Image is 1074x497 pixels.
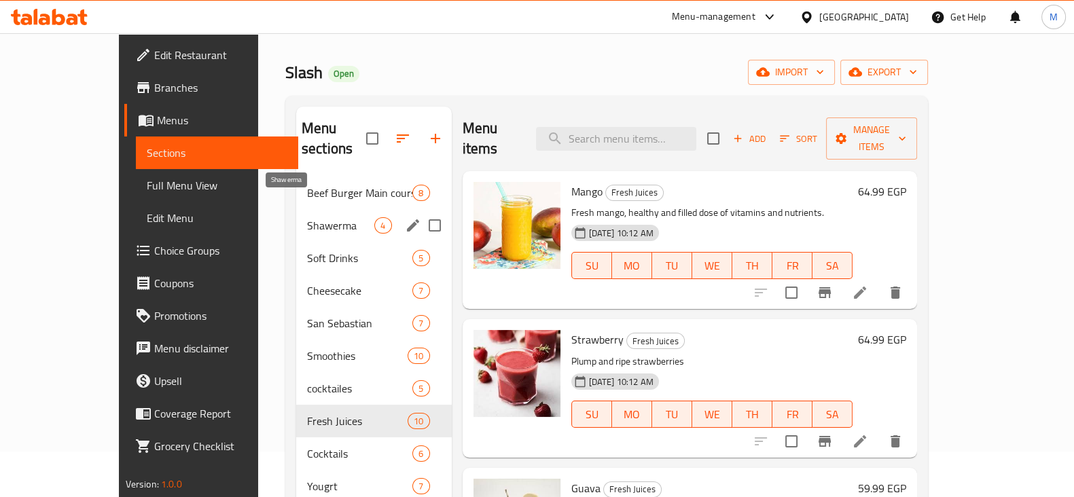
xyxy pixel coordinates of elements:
div: items [408,348,429,364]
span: FR [778,256,807,276]
span: Beef Burger Main course [307,185,412,201]
button: SA [812,401,853,428]
span: TH [738,405,767,424]
span: 7 [413,284,429,297]
div: Fresh Juices [307,413,408,429]
span: Edit Menu [147,210,287,226]
a: Edit Menu [136,202,298,234]
a: Branches [124,71,298,104]
div: items [412,445,429,462]
span: WE [698,256,727,276]
div: Soft Drinks5 [296,242,452,274]
h6: 64.99 EGP [858,182,906,201]
span: SU [577,256,607,276]
a: Menu disclaimer [124,332,298,365]
a: Coupons [124,267,298,299]
span: SA [818,405,847,424]
div: [GEOGRAPHIC_DATA] [819,10,909,24]
span: Promotions [154,308,287,324]
button: FR [772,401,812,428]
a: Choice Groups [124,234,298,267]
button: TU [652,252,692,279]
span: Shawerma [307,217,374,234]
span: 7 [413,317,429,330]
span: 10 [408,350,429,363]
span: Select to update [777,278,806,307]
img: Mango [473,182,560,269]
button: FR [772,252,812,279]
span: 8 [413,187,429,200]
button: MO [612,401,652,428]
span: 1.0.0 [161,475,182,493]
span: Select all sections [358,124,387,153]
div: Fresh Juices10 [296,405,452,437]
span: 7 [413,480,429,493]
h2: Menu items [463,118,520,159]
a: Edit menu item [852,284,868,301]
a: Menus [124,104,298,136]
div: items [412,478,429,494]
span: Sort sections [387,122,419,155]
a: Coverage Report [124,397,298,430]
span: Fresh Juices [606,185,663,200]
div: Cocktails6 [296,437,452,470]
button: delete [879,276,912,309]
button: SU [571,401,612,428]
div: Fresh Juices [626,333,685,349]
span: Select to update [777,427,806,456]
div: Cheesecake7 [296,274,452,307]
div: cocktailes5 [296,372,452,405]
h2: Menu sections [302,118,366,159]
span: Select section [699,124,728,153]
span: Sort [780,131,817,147]
span: 5 [413,252,429,265]
span: Smoothies [307,348,408,364]
span: Open [328,68,359,79]
a: Edit Restaurant [124,39,298,71]
div: Beef Burger Main course8 [296,177,452,209]
span: Add item [728,128,771,149]
button: TH [732,401,772,428]
span: Upsell [154,373,287,389]
span: FR [778,405,807,424]
div: items [412,185,429,201]
span: TH [738,256,767,276]
button: WE [692,252,732,279]
span: Yougrt [307,478,412,494]
div: items [412,315,429,331]
span: Fresh Juices [627,333,684,349]
button: Branch-specific-item [808,276,841,309]
button: SA [812,252,853,279]
span: [DATE] 10:12 AM [584,375,659,388]
span: 10 [408,415,429,428]
span: Menus [157,112,287,128]
a: Upsell [124,365,298,397]
button: TH [732,252,772,279]
span: Edit Restaurant [154,47,287,63]
span: MO [617,256,647,276]
div: items [412,282,429,299]
span: Coupons [154,275,287,291]
span: Full Menu View [147,177,287,194]
div: Fresh Juices [605,185,664,201]
div: San Sebastian7 [296,307,452,339]
div: cocktailes [307,380,412,397]
div: Cheesecake [307,282,412,299]
button: Add [728,128,771,149]
button: Add section [419,122,452,155]
div: items [374,217,391,234]
button: edit [403,215,423,236]
span: Sort items [771,128,826,149]
span: SU [577,405,607,424]
div: Shawerma4edit [296,209,452,242]
a: Grocery Checklist [124,430,298,462]
span: Manage items [837,122,906,155]
span: TU [658,405,687,424]
span: Branches [154,79,287,96]
button: Sort [776,128,821,149]
div: Smoothies10 [296,339,452,372]
span: M [1050,10,1058,24]
div: items [408,413,429,429]
a: Promotions [124,299,298,332]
